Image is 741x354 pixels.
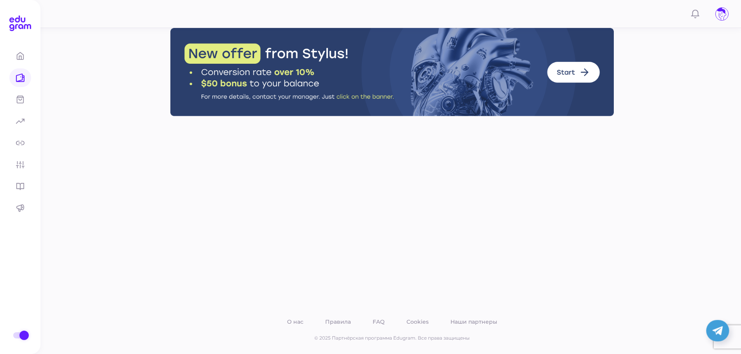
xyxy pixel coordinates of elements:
a: О нас [286,317,305,327]
a: FAQ [371,317,386,327]
a: Наши партнеры [449,317,499,327]
img: Stylus Banner [170,28,614,116]
a: Cookies [405,317,430,327]
p: © 2025 Партнёрская программа Edugram. Все права защищены [170,335,614,342]
a: Правила [324,317,352,327]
